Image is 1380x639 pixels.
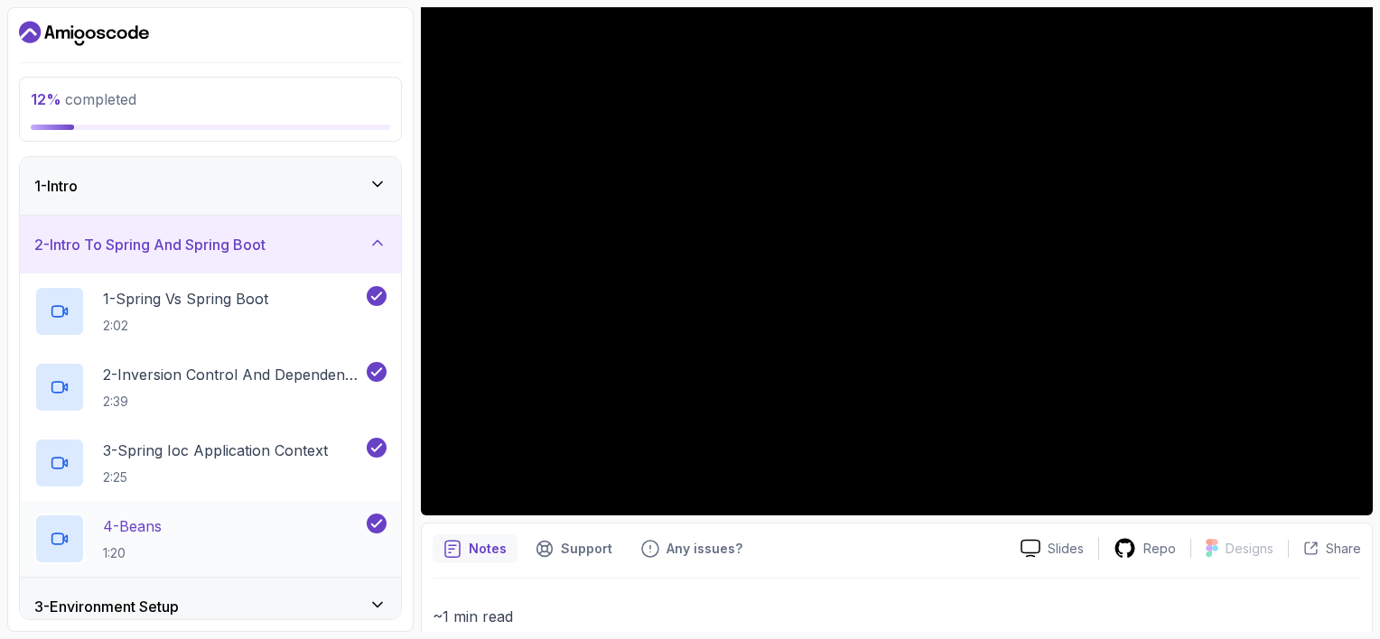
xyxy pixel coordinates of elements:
[1048,540,1084,558] p: Slides
[31,90,136,108] span: completed
[34,286,387,337] button: 1-Spring Vs Spring Boot2:02
[1288,540,1361,558] button: Share
[1143,540,1176,558] p: Repo
[34,438,387,488] button: 3-Spring Ioc Application Context2:25
[34,234,266,255] h3: 2 - Intro To Spring And Spring Boot
[19,19,149,48] a: Dashboard
[433,604,1361,629] p: ~1 min read
[20,157,401,215] button: 1-Intro
[34,514,387,564] button: 4-Beans1:20
[103,364,363,385] p: 2 - Inversion Control And Dependency Injection
[469,540,507,558] p: Notes
[103,544,162,562] p: 1:20
[103,468,328,486] p: 2:25
[561,540,612,558] p: Support
[20,216,401,273] button: 2-Intro To Spring And Spring Boot
[1326,540,1361,558] p: Share
[20,578,401,635] button: 3-Environment Setup
[1006,539,1098,558] a: Slides
[103,515,162,537] p: 4 - Beans
[525,534,623,563] button: Support button
[31,90,61,108] span: 12 %
[630,534,753,563] button: Feedback button
[34,362,387,412] button: 2-Inversion Control And Dependency Injection2:39
[103,440,328,461] p: 3 - Spring Ioc Application Context
[103,393,363,411] p: 2:39
[34,596,179,617] h3: 3 - Environment Setup
[667,540,742,558] p: Any issues?
[103,288,268,310] p: 1 - Spring Vs Spring Boot
[1226,540,1273,558] p: Designs
[433,534,517,563] button: notes button
[103,317,268,335] p: 2:02
[34,175,78,197] h3: 1 - Intro
[1099,537,1190,560] a: Repo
